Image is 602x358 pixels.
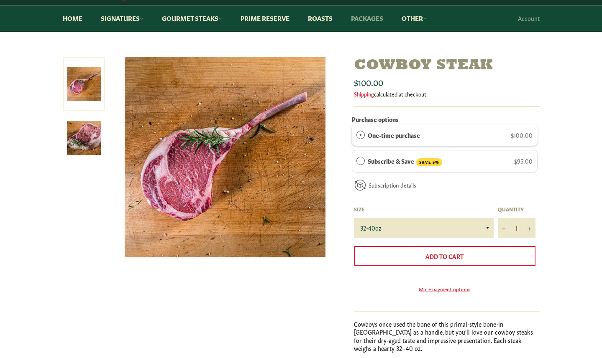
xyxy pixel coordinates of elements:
[369,181,416,189] a: Subscription details
[523,218,535,238] button: Increase item quantity by one
[354,90,540,98] div: calculated at checkout.
[232,5,298,31] a: Prime Reserve
[511,131,533,139] span: $100.00
[416,158,442,166] span: SAVE 5%
[514,157,533,165] span: $95.00
[368,130,420,140] label: One-time purchase
[498,218,510,238] button: Reduce item quantity by one
[498,206,535,213] label: Quantity
[354,246,535,266] button: Add to Cart
[356,156,365,165] div: Subscribe & Save
[354,320,540,352] p: Cowboys once used the bone of this primal-style bone-in [GEOGRAPHIC_DATA] as a handle, but you'll...
[300,5,341,31] a: Roasts
[354,90,374,98] a: Shipping
[354,285,535,292] a: More payment options
[92,5,152,31] a: Signatures
[393,5,435,31] a: Other
[514,6,544,30] a: Account
[368,156,442,166] label: Subscribe & Save
[125,57,325,257] img: Cowboy Steak
[154,5,231,31] a: Gourmet Steaks
[352,115,399,123] label: Purchase options
[425,252,464,260] span: Add to Cart
[343,5,392,31] a: Packages
[354,206,494,213] label: Size
[67,121,101,155] img: Cowboy Steak
[354,76,383,88] span: $100.00
[354,57,540,75] h1: Cowboy Steak
[356,130,365,140] div: One-time purchase
[54,5,91,31] a: Home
